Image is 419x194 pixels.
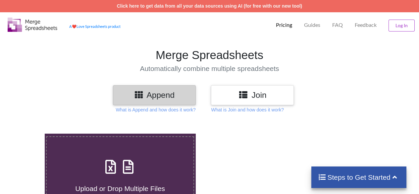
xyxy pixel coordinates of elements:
[116,106,196,113] p: What is Append and how does it work?
[318,173,400,181] h4: Steps to Get Started
[304,22,320,29] p: Guides
[389,20,415,32] button: Log In
[216,90,289,100] h3: Join
[211,106,284,113] p: What is Join and how does it work?
[355,22,377,28] span: Feedback
[69,24,121,29] a: AheartLove Spreadsheets product
[332,22,343,29] p: FAQ
[276,22,292,29] p: Pricing
[72,24,77,29] span: heart
[117,3,302,9] a: Click here to get data from all your data sources using AI (for free with our new tool)
[118,90,191,100] h3: Append
[8,18,57,32] img: Logo.png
